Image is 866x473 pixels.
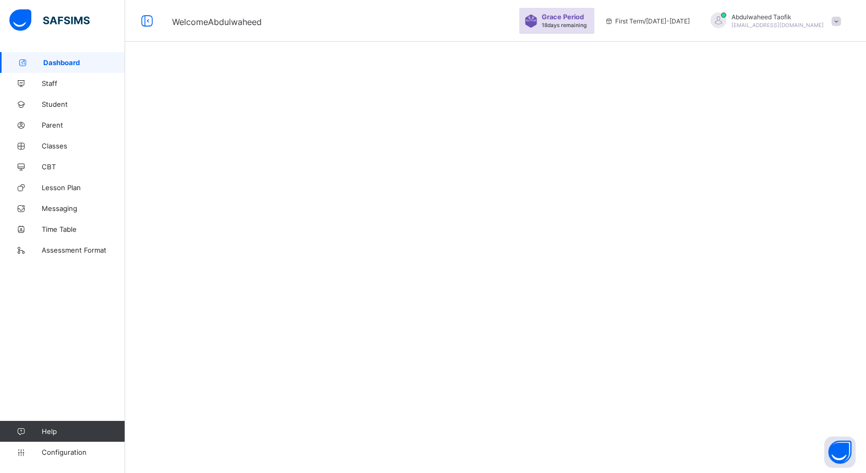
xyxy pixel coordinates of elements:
[731,13,824,21] span: Abdulwaheed Taofik
[42,204,125,213] span: Messaging
[731,22,824,28] span: [EMAIL_ADDRESS][DOMAIN_NAME]
[42,100,125,108] span: Student
[172,17,262,27] span: Welcome Abdulwaheed
[542,13,584,21] span: Grace Period
[700,13,846,30] div: AbdulwaheedTaofik
[605,17,690,25] span: session/term information
[9,9,90,31] img: safsims
[42,448,125,456] span: Configuration
[42,246,125,254] span: Assessment Format
[42,121,125,129] span: Parent
[42,79,125,88] span: Staff
[525,15,538,28] img: sticker-purple.71386a28dfed39d6af7621340158ba97.svg
[43,58,125,67] span: Dashboard
[42,142,125,150] span: Classes
[42,183,125,192] span: Lesson Plan
[42,163,125,171] span: CBT
[42,427,125,435] span: Help
[542,22,587,28] span: 18 days remaining
[42,225,125,233] span: Time Table
[824,437,856,468] button: Open asap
